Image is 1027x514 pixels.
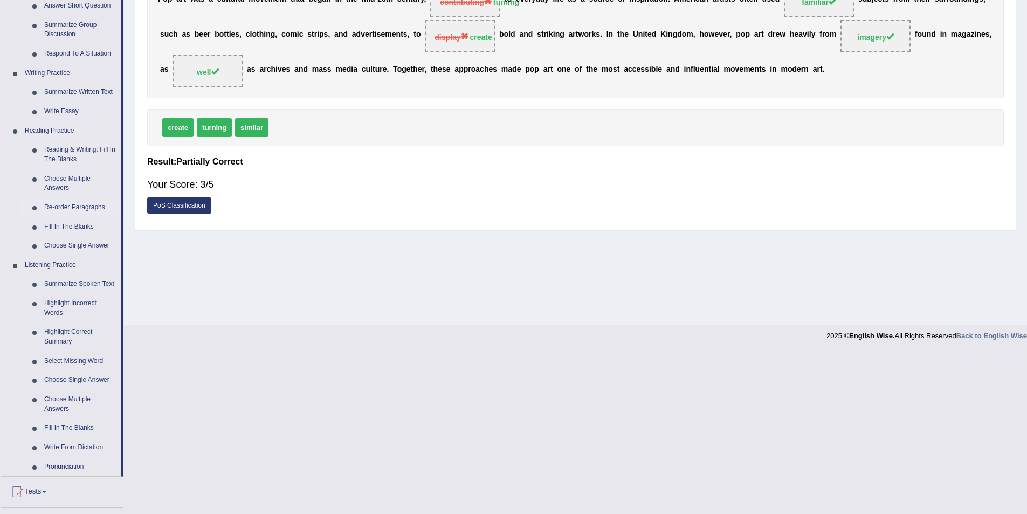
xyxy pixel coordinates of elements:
b: r [759,30,761,38]
b: s [493,65,497,73]
b: c [362,65,366,73]
b: i [666,30,668,38]
b: , [328,30,330,38]
b: o [825,30,830,38]
b: d [675,65,680,73]
b: t [550,65,553,73]
b: g [962,30,967,38]
b: o [471,65,476,73]
b: o [788,65,792,73]
a: Highlight Correct Summary [39,323,121,351]
b: v [719,30,723,38]
b: h [413,65,418,73]
b: s [442,65,446,73]
b: c [169,30,173,38]
b: s [377,30,381,38]
span: display [435,33,468,42]
b: r [369,30,372,38]
b: m [501,65,508,73]
b: m [602,65,608,73]
b: g [673,30,678,38]
b: u [695,65,700,73]
a: Reading & Writing: Fill In The Blanks [39,140,121,169]
b: e [567,65,571,73]
b: h [259,30,264,38]
b: , [239,30,242,38]
b: n [266,30,271,38]
b: t [761,30,764,38]
b: p [525,65,530,73]
b: p [745,30,750,38]
b: p [459,65,464,73]
b: e [637,65,641,73]
a: Summarize Group Discussion [39,16,121,44]
b: t [645,30,647,38]
b: a [352,30,356,38]
b: . [600,30,602,38]
b: s [251,65,256,73]
b: d [652,30,657,38]
b: l [229,30,231,38]
b: s [323,65,327,73]
b: n [668,30,673,38]
b: o [575,65,580,73]
b: m [290,30,297,38]
b: a [319,65,323,73]
b: l [508,30,511,38]
b: b [215,30,219,38]
b: l [718,65,720,73]
b: n [927,30,932,38]
b: o [918,30,922,38]
b: e [658,65,662,73]
a: Write From Dictation [39,438,121,457]
b: h [790,30,795,38]
b: e [981,30,985,38]
a: Pronunciation [39,457,121,477]
b: a [475,65,480,73]
b: f [691,65,693,73]
b: T [393,65,397,73]
b: c [281,30,286,38]
b: n [704,65,709,73]
b: i [553,30,555,38]
a: Choose Multiple Answers [39,390,121,419]
b: u [922,30,927,38]
b: v [361,30,365,38]
b: h [173,30,178,38]
a: Writing Practice [20,64,121,83]
b: i [770,65,772,73]
b: e [723,30,727,38]
b: e [700,65,704,73]
b: e [342,65,347,73]
b: s [403,30,408,38]
b: o [608,65,613,73]
a: Listening Practice [20,256,121,275]
b: t [586,65,589,73]
b: m [743,65,750,73]
b: s [762,65,766,73]
b: e [739,65,743,73]
b: d [528,30,533,38]
b: s [645,65,649,73]
b: a [666,65,671,73]
b: d [677,30,682,38]
b: i [547,30,549,38]
b: d [512,65,517,73]
b: e [199,30,203,38]
b: , [408,30,410,38]
b: d [343,30,348,38]
b: a [182,30,186,38]
b: f [580,65,582,73]
b: t [257,30,259,38]
b: s [160,30,164,38]
b: n [754,65,759,73]
b: o [219,30,224,38]
a: Tests [1,477,123,504]
b: e [418,65,422,73]
b: o [397,65,402,73]
b: n [671,65,676,73]
b: r [773,30,775,38]
b: a [967,30,971,38]
strong: create [470,33,492,42]
b: s [640,65,645,73]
